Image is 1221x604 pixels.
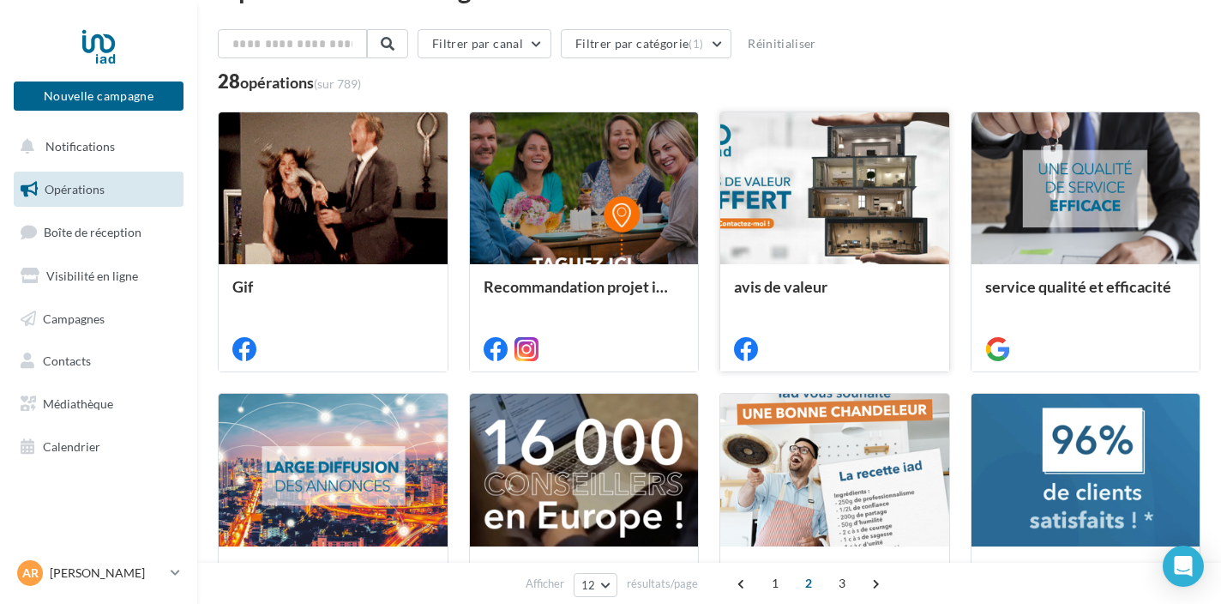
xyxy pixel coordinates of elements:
a: Médiathèque [10,386,187,422]
div: Recommandation projet immobilier [484,278,685,312]
button: 12 [574,573,617,597]
div: opérations [240,75,361,90]
span: Boîte de réception [44,225,141,239]
span: Notifications [45,139,115,154]
button: Filtrer par catégorie(1) [561,29,731,58]
span: Afficher [526,576,564,592]
div: Satisfaction clients [985,560,1187,595]
div: Open Intercom Messenger [1163,546,1204,587]
span: 3 [828,570,856,597]
button: Filtrer par canal [418,29,551,58]
span: Opérations [45,182,105,196]
div: Service large diffusion [232,560,434,595]
span: Contacts [43,353,91,368]
a: Contacts [10,343,187,379]
p: [PERSON_NAME] [50,565,164,582]
button: Nouvelle campagne [14,82,183,111]
button: Réinitialiser [741,33,823,54]
span: 12 [581,578,596,592]
span: 2 [795,570,822,597]
div: 28 [218,72,361,91]
span: résultats/page [627,576,698,592]
span: 1 [761,570,789,597]
span: Médiathèque [43,396,113,411]
a: Boîte de réception [10,214,187,251]
span: (1) [689,37,703,51]
div: avis de valeur [734,278,935,312]
span: Visibilité en ligne [46,269,138,283]
span: (sur 789) [314,76,361,91]
div: [DATE] [734,560,935,595]
span: Campagnes [43,311,105,325]
div: service qualité et efficacité [985,278,1187,312]
a: Opérations [10,172,187,208]
button: Notifications [10,129,180,165]
a: Campagnes [10,301,187,337]
a: Calendrier [10,429,187,465]
a: AR [PERSON_NAME] [14,557,183,589]
div: Gif [232,278,434,312]
div: 16 000 conseillers en [GEOGRAPHIC_DATA] ! [484,560,685,595]
a: Visibilité en ligne [10,258,187,294]
span: Calendrier [43,439,100,454]
span: AR [22,565,39,582]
